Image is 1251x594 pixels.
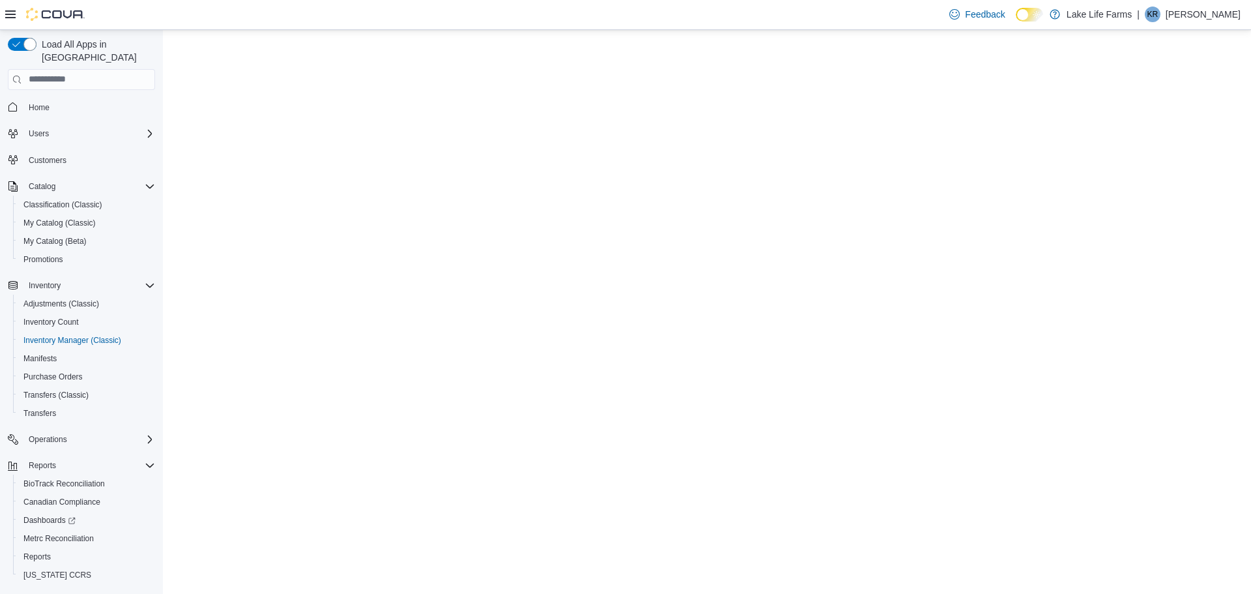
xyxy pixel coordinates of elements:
[13,511,160,529] a: Dashboards
[1166,7,1241,22] p: [PERSON_NAME]
[944,1,1010,27] a: Feedback
[965,8,1005,21] span: Feedback
[18,476,155,492] span: BioTrack Reconciliation
[23,458,155,473] span: Reports
[29,434,67,445] span: Operations
[1067,7,1132,22] p: Lake Life Farms
[3,276,160,295] button: Inventory
[18,351,62,366] a: Manifests
[18,369,88,385] a: Purchase Orders
[18,314,84,330] a: Inventory Count
[18,494,155,510] span: Canadian Compliance
[18,215,155,231] span: My Catalog (Classic)
[18,494,106,510] a: Canadian Compliance
[18,512,155,528] span: Dashboards
[18,333,126,348] a: Inventory Manager (Classic)
[23,372,83,382] span: Purchase Orders
[18,369,155,385] span: Purchase Orders
[18,233,92,249] a: My Catalog (Beta)
[18,296,155,312] span: Adjustments (Classic)
[18,197,155,213] span: Classification (Classic)
[23,100,55,115] a: Home
[18,252,68,267] a: Promotions
[1137,7,1140,22] p: |
[18,549,56,565] a: Reports
[13,295,160,313] button: Adjustments (Classic)
[3,430,160,449] button: Operations
[13,331,160,349] button: Inventory Manager (Classic)
[3,456,160,475] button: Reports
[23,317,79,327] span: Inventory Count
[23,497,100,507] span: Canadian Compliance
[23,236,87,246] span: My Catalog (Beta)
[18,531,155,546] span: Metrc Reconciliation
[13,349,160,368] button: Manifests
[18,215,101,231] a: My Catalog (Classic)
[18,387,94,403] a: Transfers (Classic)
[23,432,72,447] button: Operations
[13,196,160,214] button: Classification (Classic)
[1016,8,1043,22] input: Dark Mode
[13,548,160,566] button: Reports
[23,99,155,115] span: Home
[23,533,94,544] span: Metrc Reconciliation
[23,126,155,141] span: Users
[23,552,51,562] span: Reports
[13,493,160,511] button: Canadian Compliance
[23,432,155,447] span: Operations
[13,214,160,232] button: My Catalog (Classic)
[29,181,55,192] span: Catalog
[18,512,81,528] a: Dashboards
[23,299,99,309] span: Adjustments (Classic)
[13,529,160,548] button: Metrc Reconciliation
[23,179,155,194] span: Catalog
[23,254,63,265] span: Promotions
[1145,7,1160,22] div: Kate Rossow
[13,232,160,250] button: My Catalog (Beta)
[23,458,61,473] button: Reports
[23,152,155,168] span: Customers
[13,404,160,423] button: Transfers
[3,125,160,143] button: Users
[23,479,105,489] span: BioTrack Reconciliation
[3,151,160,170] button: Customers
[23,278,66,293] button: Inventory
[23,179,61,194] button: Catalog
[26,8,85,21] img: Cova
[23,408,56,419] span: Transfers
[29,460,56,471] span: Reports
[23,335,121,346] span: Inventory Manager (Classic)
[18,387,155,403] span: Transfers (Classic)
[18,567,155,583] span: Washington CCRS
[18,549,155,565] span: Reports
[18,233,155,249] span: My Catalog (Beta)
[18,333,155,348] span: Inventory Manager (Classic)
[13,313,160,331] button: Inventory Count
[23,390,89,400] span: Transfers (Classic)
[13,368,160,386] button: Purchase Orders
[18,197,108,213] a: Classification (Classic)
[23,126,54,141] button: Users
[23,200,102,210] span: Classification (Classic)
[18,252,155,267] span: Promotions
[18,314,155,330] span: Inventory Count
[23,353,57,364] span: Manifests
[23,153,72,168] a: Customers
[3,98,160,117] button: Home
[36,38,155,64] span: Load All Apps in [GEOGRAPHIC_DATA]
[18,351,155,366] span: Manifests
[13,475,160,493] button: BioTrack Reconciliation
[29,280,61,291] span: Inventory
[18,531,99,546] a: Metrc Reconciliation
[23,570,91,580] span: [US_STATE] CCRS
[18,406,61,421] a: Transfers
[1147,7,1158,22] span: KR
[18,406,155,421] span: Transfers
[18,476,110,492] a: BioTrack Reconciliation
[18,567,96,583] a: [US_STATE] CCRS
[29,128,49,139] span: Users
[23,218,96,228] span: My Catalog (Classic)
[29,102,50,113] span: Home
[13,250,160,269] button: Promotions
